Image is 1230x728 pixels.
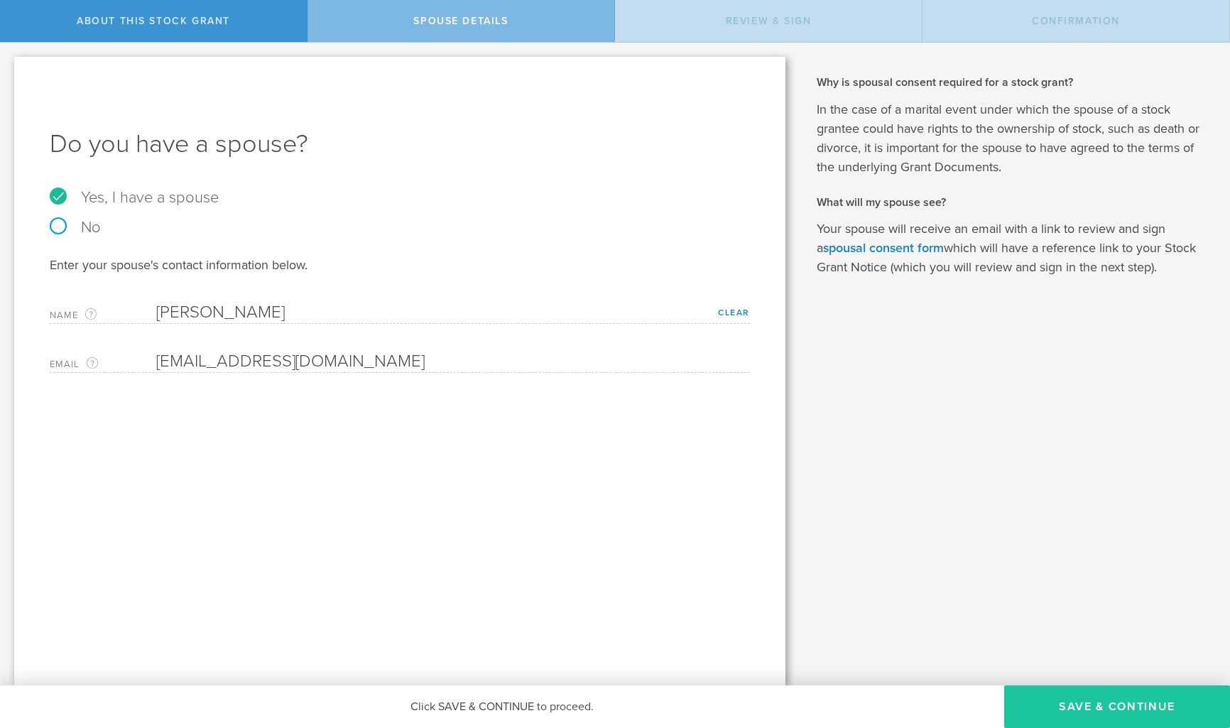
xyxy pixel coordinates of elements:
label: Yes, I have a spouse [50,190,750,205]
label: Name [50,307,156,323]
div: Enter your spouse's contact information below. [50,256,750,273]
h2: Why is spousal consent required for a stock grant? [817,75,1209,90]
button: Save & Continue [1004,685,1230,728]
input: Required [156,302,743,323]
label: Email [50,356,156,372]
a: Clear [718,308,750,317]
h2: What will my spouse see? [817,195,1209,210]
span: About this stock grant [77,15,230,27]
label: No [50,219,750,235]
span: Spouse Details [413,15,508,27]
h1: Do you have a spouse? [50,127,750,161]
p: In the case of a marital event under which the spouse of a stock grantee could have rights to the... [817,100,1209,177]
span: Review & Sign [726,15,812,27]
p: Your spouse will receive an email with a link to review and sign a which will have a reference li... [817,219,1209,277]
input: Required [156,351,743,372]
a: spousal consent form [823,240,944,256]
span: Confirmation [1032,15,1120,27]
